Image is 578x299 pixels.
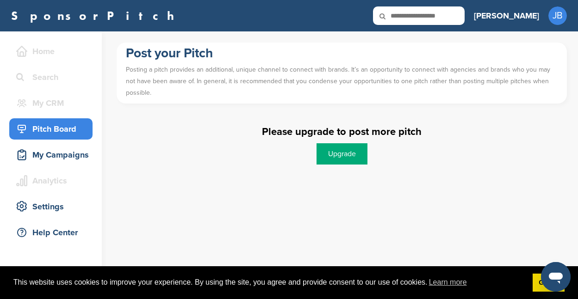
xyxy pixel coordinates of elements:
div: Pitch Board [14,121,93,137]
div: My Campaigns [14,146,93,163]
iframe: Button to launch messaging window [541,262,571,292]
a: Search [9,67,93,88]
a: Upgrade [317,143,367,165]
div: Help Center [14,224,93,241]
a: My CRM [9,92,93,114]
span: This website uses cookies to improve your experience. By using the site, you agree and provide co... [13,275,525,289]
a: Home [9,41,93,62]
label: Please upgrade to post more pitch [262,126,422,138]
a: SponsorPitch [11,10,180,22]
div: Analytics [14,172,93,189]
a: Help Center [9,222,93,243]
a: [PERSON_NAME] [474,6,539,26]
div: My CRM [14,95,93,111]
div: Search [14,69,93,85]
a: learn more about cookies [428,275,468,289]
a: dismiss cookie message [533,274,565,292]
div: Home [14,43,93,60]
a: Settings [9,196,93,217]
a: Analytics [9,170,93,191]
span: JB [548,6,567,25]
h1: Post your Pitch [126,45,558,61]
a: Pitch Board [9,118,93,140]
div: Settings [14,198,93,215]
h3: [PERSON_NAME] [474,9,539,22]
p: Posting a pitch provides an additional, unique channel to connect with brands. It’s an opportunit... [126,61,558,101]
a: My Campaigns [9,144,93,165]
